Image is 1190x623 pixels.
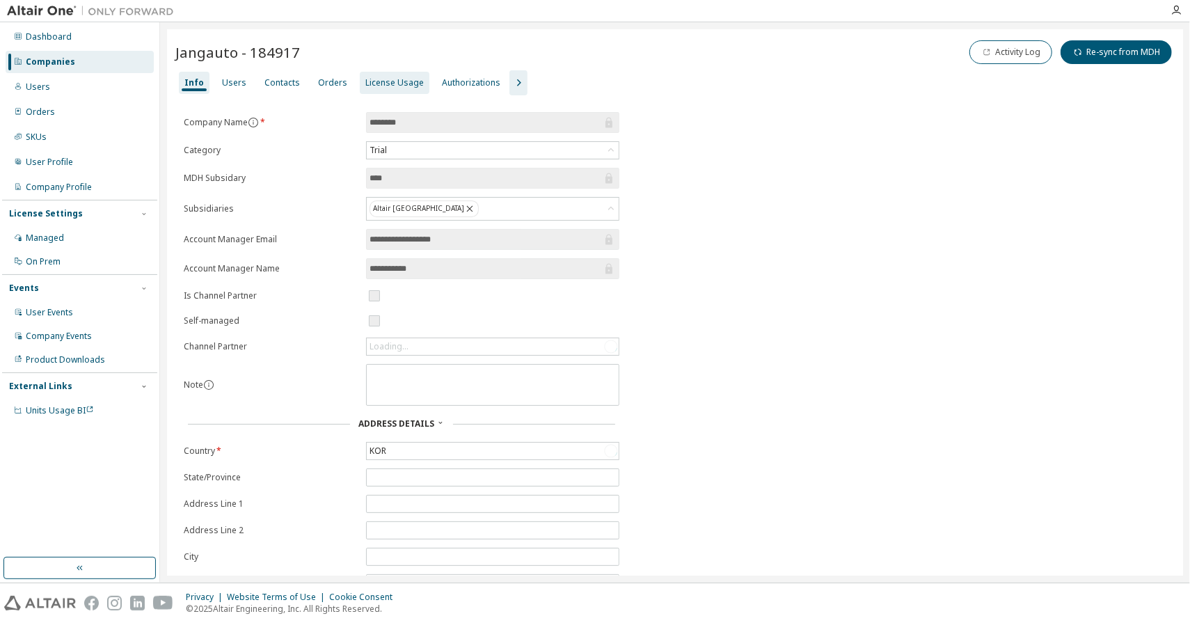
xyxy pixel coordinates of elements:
[26,307,73,318] div: User Events
[26,331,92,342] div: Company Events
[203,379,214,391] button: information
[358,418,434,429] span: Address Details
[26,31,72,42] div: Dashboard
[26,404,94,416] span: Units Usage BI
[248,117,259,128] button: information
[26,232,64,244] div: Managed
[26,354,105,365] div: Product Downloads
[184,263,358,274] label: Account Manager Name
[9,208,83,219] div: License Settings
[184,290,358,301] label: Is Channel Partner
[442,77,500,88] div: Authorizations
[26,132,47,143] div: SKUs
[370,341,408,352] div: Loading...
[184,145,358,156] label: Category
[184,551,358,562] label: City
[184,445,358,457] label: Country
[367,338,619,355] div: Loading...
[365,77,424,88] div: License Usage
[153,596,173,610] img: youtube.svg
[184,525,358,536] label: Address Line 2
[26,56,75,68] div: Companies
[26,256,61,267] div: On Prem
[186,603,401,615] p: © 2025 Altair Engineering, Inc. All Rights Reserved.
[329,592,401,603] div: Cookie Consent
[26,107,55,118] div: Orders
[184,77,204,88] div: Info
[184,341,358,352] label: Channel Partner
[26,182,92,193] div: Company Profile
[222,77,246,88] div: Users
[184,173,358,184] label: MDH Subsidary
[367,142,619,159] div: Trial
[1061,40,1172,64] button: Re-sync from MDH
[367,198,619,220] div: Altair [GEOGRAPHIC_DATA]
[184,234,358,245] label: Account Manager Email
[370,200,479,217] div: Altair [GEOGRAPHIC_DATA]
[184,203,358,214] label: Subsidiaries
[26,157,73,168] div: User Profile
[186,592,227,603] div: Privacy
[184,472,358,483] label: State/Province
[7,4,181,18] img: Altair One
[264,77,300,88] div: Contacts
[4,596,76,610] img: altair_logo.svg
[175,42,300,62] span: Jangauto - 184917
[26,81,50,93] div: Users
[9,283,39,294] div: Events
[130,596,145,610] img: linkedin.svg
[969,40,1052,64] button: Activity Log
[184,379,203,391] label: Note
[9,381,72,392] div: External Links
[367,443,388,459] div: KOR
[367,143,389,158] div: Trial
[184,315,358,326] label: Self-managed
[184,117,358,128] label: Company Name
[84,596,99,610] img: facebook.svg
[107,596,122,610] img: instagram.svg
[227,592,329,603] div: Website Terms of Use
[367,443,619,459] div: KOR
[318,77,347,88] div: Orders
[184,498,358,510] label: Address Line 1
